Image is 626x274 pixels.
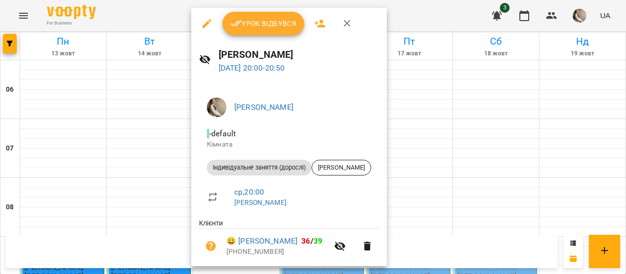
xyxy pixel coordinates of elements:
[234,187,264,197] a: ср , 20:00
[226,247,328,257] p: [PHONE_NUMBER]
[223,12,305,35] button: Урок відбувся
[230,18,297,29] span: Урок відбувся
[207,98,226,117] img: 3379ed1806cda47daa96bfcc4923c7ab.jpg
[219,47,379,62] h6: [PERSON_NAME]
[226,235,297,247] a: 😀 [PERSON_NAME]
[207,129,238,138] span: - default
[312,163,371,172] span: [PERSON_NAME]
[234,199,287,206] a: [PERSON_NAME]
[199,218,379,267] ul: Клієнти
[207,163,312,172] span: Індивідуальне заняття (дорослі)
[301,236,322,246] b: /
[313,236,322,246] span: 39
[301,236,310,246] span: 36
[207,140,371,149] p: Кімната
[312,160,371,175] div: [PERSON_NAME]
[219,63,285,73] a: [DATE] 20:00-20:50
[234,102,293,112] a: [PERSON_NAME]
[199,234,223,258] button: Візит ще не сплачено. Додати оплату?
